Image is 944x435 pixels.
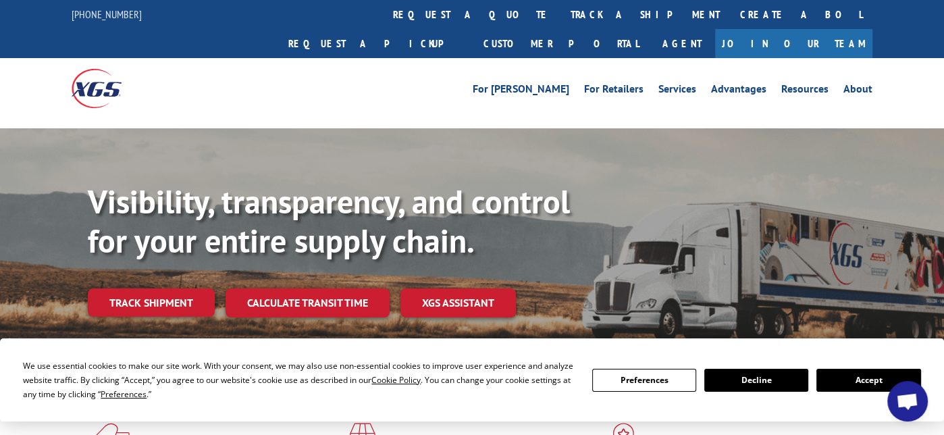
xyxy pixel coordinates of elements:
div: Open chat [887,381,928,421]
a: For [PERSON_NAME] [473,84,569,99]
a: Customer Portal [473,29,649,58]
button: Accept [816,369,920,392]
a: About [843,84,872,99]
a: XGS ASSISTANT [400,288,516,317]
a: Request a pickup [278,29,473,58]
span: Preferences [101,388,147,400]
a: Track shipment [88,288,215,317]
span: Cookie Policy [371,374,421,386]
a: Calculate transit time [226,288,390,317]
a: Agent [649,29,715,58]
a: Join Our Team [715,29,872,58]
button: Decline [704,369,808,392]
a: [PHONE_NUMBER] [72,7,142,21]
div: We use essential cookies to make our site work. With your consent, we may also use non-essential ... [23,359,575,401]
button: Preferences [592,369,696,392]
b: Visibility, transparency, and control for your entire supply chain. [88,180,570,261]
a: Services [658,84,696,99]
a: Resources [781,84,829,99]
a: Advantages [711,84,766,99]
a: For Retailers [584,84,644,99]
